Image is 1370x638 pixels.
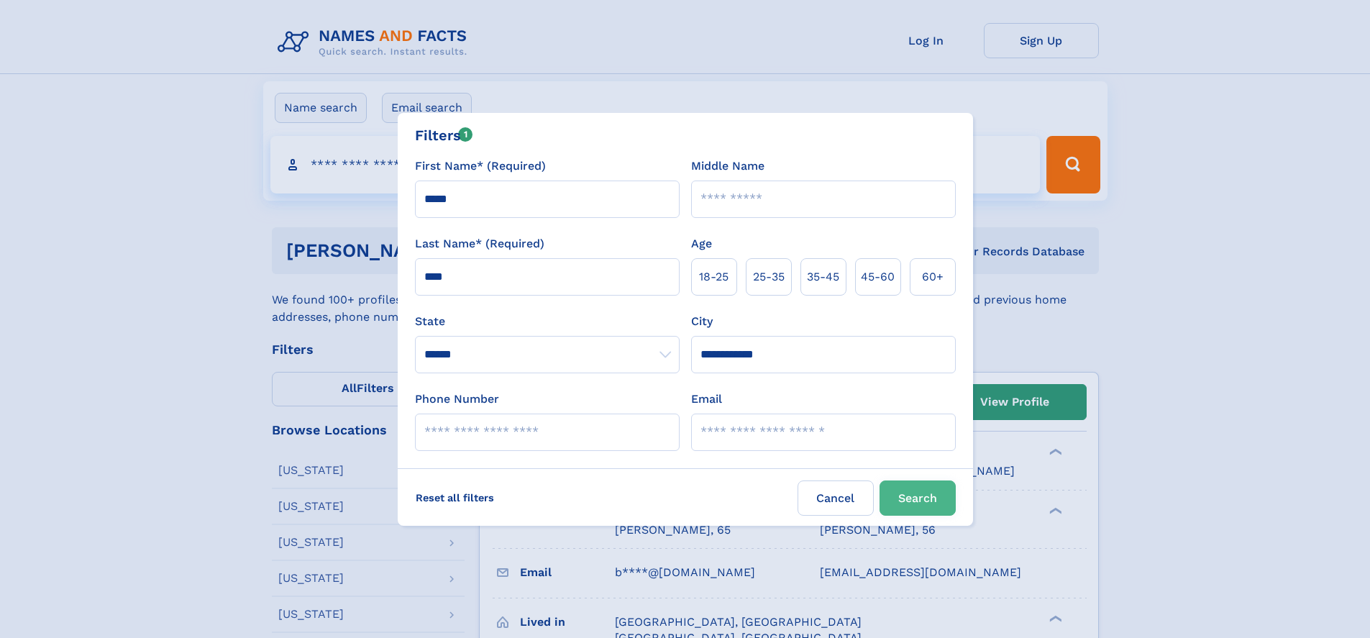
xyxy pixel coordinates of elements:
[415,158,546,175] label: First Name* (Required)
[415,235,544,252] label: Last Name* (Required)
[691,158,764,175] label: Middle Name
[699,268,729,286] span: 18‑25
[415,124,473,146] div: Filters
[691,391,722,408] label: Email
[922,268,944,286] span: 60+
[415,391,499,408] label: Phone Number
[807,268,839,286] span: 35‑45
[691,235,712,252] label: Age
[691,313,713,330] label: City
[753,268,785,286] span: 25‑35
[861,268,895,286] span: 45‑60
[406,480,503,515] label: Reset all filters
[415,313,680,330] label: State
[798,480,874,516] label: Cancel
[880,480,956,516] button: Search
